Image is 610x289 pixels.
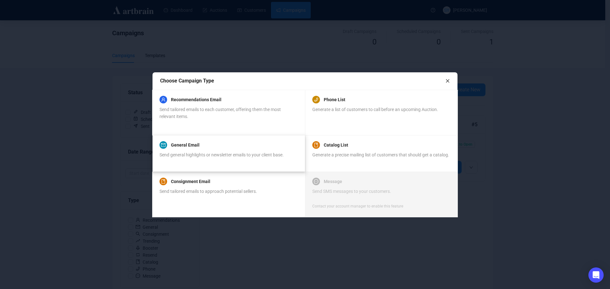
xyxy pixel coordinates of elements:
[324,141,348,149] a: Catalog List
[312,107,438,112] span: Generate a list of customers to call before an upcoming Auction.
[161,179,166,184] span: book
[171,141,200,149] a: General Email
[159,189,257,194] span: Send tailored emails to approach potential sellers.
[314,97,318,102] span: phone
[324,96,345,103] a: Phone List
[171,96,221,103] a: Recommendations Email
[312,189,391,194] span: Send SMS messages to your customers.
[161,97,166,102] span: user
[171,178,210,185] a: Consignment Email
[324,178,342,185] a: Message
[159,107,281,119] span: Send tailored emails to each customer, offering them the most relevant items.
[161,143,166,147] span: mail
[160,77,445,85] div: Choose Campaign Type
[312,152,449,157] span: Generate a precise mailing list of customers that should get a catalog.
[314,179,318,184] span: message
[312,203,403,209] div: Contact your account manager to enable this feature
[445,79,450,83] span: close
[588,267,604,283] div: Open Intercom Messenger
[314,143,318,147] span: book
[159,152,284,157] span: Send general highlights or newsletter emails to your client base.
